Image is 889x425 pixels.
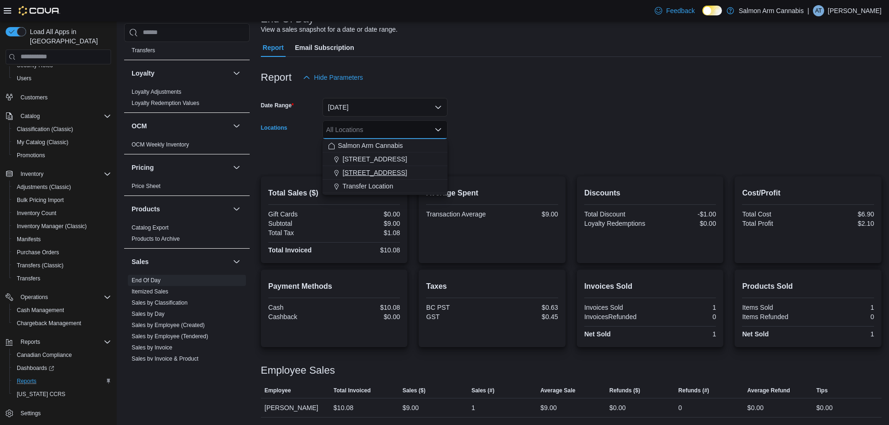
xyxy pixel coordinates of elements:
span: Settings [17,407,111,419]
a: Sales by Invoice [132,344,172,351]
button: Inventory [2,167,115,181]
span: Customers [17,91,111,103]
a: Classification (Classic) [13,124,77,135]
div: InvoicesRefunded [584,313,648,320]
a: Loyalty Adjustments [132,89,182,95]
button: Products [231,203,242,215]
div: Pricing [124,181,250,195]
button: Settings [2,406,115,420]
button: OCM [132,121,229,131]
span: Users [13,73,111,84]
button: Close list of options [434,126,442,133]
a: Bulk Pricing Import [13,195,68,206]
span: Sales (#) [471,387,494,394]
h2: Taxes [426,281,558,292]
span: Promotions [13,150,111,161]
button: Pricing [132,163,229,172]
a: Customers [17,92,51,103]
h3: Products [132,204,160,214]
span: Bulk Pricing Import [17,196,64,204]
span: Customers [21,94,48,101]
span: Refunds ($) [609,387,640,394]
span: Refunds (#) [679,387,709,394]
span: Canadian Compliance [13,349,111,361]
button: OCM [231,120,242,132]
div: Items Sold [742,304,806,311]
span: Catalog [17,111,111,122]
div: Products [124,222,250,248]
div: Amanda Toms [813,5,824,16]
span: Adjustments (Classic) [17,183,71,191]
span: Cash Management [17,307,64,314]
span: Report [263,38,284,57]
div: Loyalty [124,86,250,112]
button: Sales [231,256,242,267]
span: Transfers [13,273,111,284]
div: $0.00 [747,402,763,413]
h2: Cost/Profit [742,188,874,199]
span: Operations [17,292,111,303]
div: 1 [810,304,874,311]
span: Inventory Manager (Classic) [17,223,87,230]
button: My Catalog (Classic) [9,136,115,149]
span: Transfers (Classic) [17,262,63,269]
h3: OCM [132,121,147,131]
div: $9.00 [540,402,557,413]
h2: Total Sales ($) [268,188,400,199]
button: Operations [17,292,52,303]
div: View a sales snapshot for a date or date range. [261,25,398,35]
div: 1 [652,304,716,311]
button: Customers [2,91,115,104]
span: Inventory Count [17,209,56,217]
a: OCM Weekly Inventory [132,141,189,148]
span: Transfer Location [343,181,393,191]
span: Email Subscription [295,38,354,57]
span: Inventory Count [13,208,111,219]
strong: Net Sold [742,330,769,338]
span: My Catalog (Classic) [17,139,69,146]
span: Inventory [17,168,111,180]
button: Salmon Arm Cannabis [322,139,448,153]
a: Settings [17,408,44,419]
div: Transaction Average [426,210,490,218]
div: Subtotal [268,220,332,227]
div: $6.90 [810,210,874,218]
h2: Average Spent [426,188,558,199]
button: Reports [2,335,115,348]
div: 1 [810,330,874,338]
a: Transfers [13,273,44,284]
input: Dark Mode [702,6,722,15]
div: $10.08 [334,402,354,413]
label: Date Range [261,102,294,109]
a: Manifests [13,234,44,245]
a: Purchase Orders [13,247,63,258]
span: Manifests [13,234,111,245]
span: Adjustments (Classic) [13,181,111,193]
a: Sales by Employee (Created) [132,322,205,328]
button: Canadian Compliance [9,348,115,362]
button: Users [9,72,115,85]
span: Dashboards [17,364,54,372]
button: [STREET_ADDRESS] [322,166,448,180]
button: Sales [132,257,229,266]
span: Dashboards [13,362,111,374]
span: Settings [21,410,41,417]
span: Products to Archive [132,235,180,243]
button: [DATE] [322,98,448,117]
div: Total Discount [584,210,648,218]
button: Transfers [9,272,115,285]
div: Items Refunded [742,313,806,320]
span: Sales by Invoice & Product [132,355,198,362]
span: Feedback [666,6,694,15]
a: Adjustments (Classic) [13,181,75,193]
span: End Of Day [132,277,161,284]
div: $9.00 [494,210,558,218]
button: Inventory Count [9,207,115,220]
div: $10.08 [336,246,400,254]
a: Itemized Sales [132,288,168,295]
a: Inventory Count [13,208,60,219]
img: Cova [19,6,60,15]
a: Catalog Export [132,224,168,231]
span: [US_STATE] CCRS [17,390,65,398]
button: Catalog [2,110,115,123]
